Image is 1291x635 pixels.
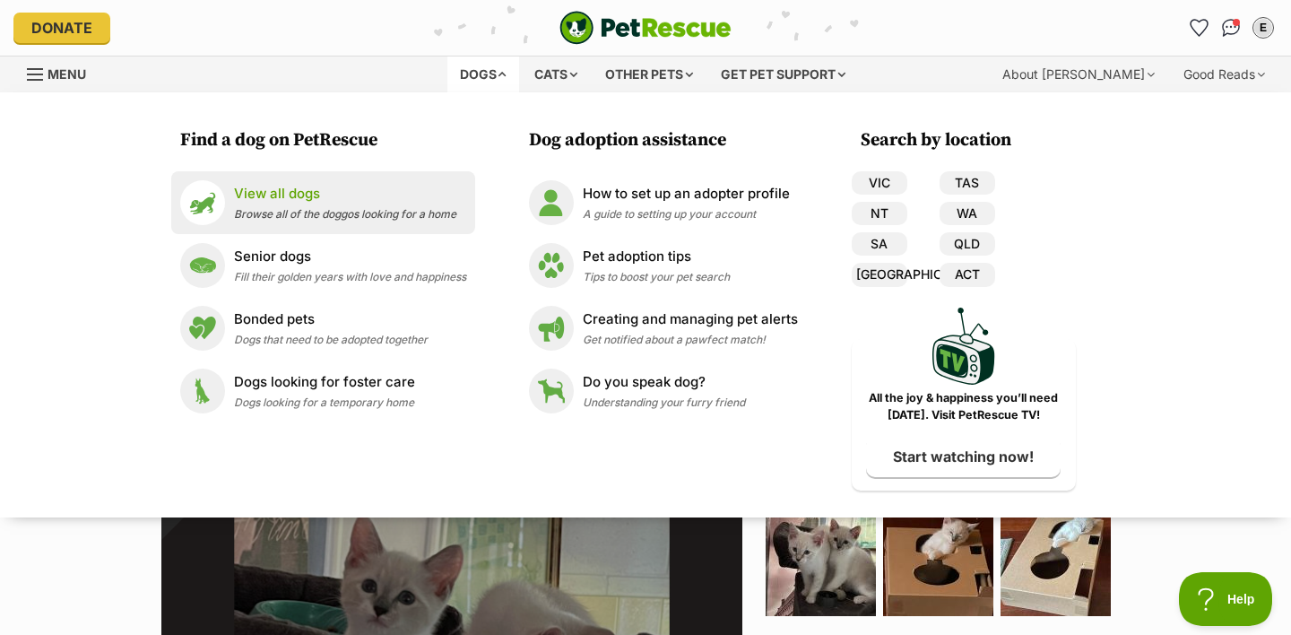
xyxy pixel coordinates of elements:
a: NT [852,202,907,225]
a: SA [852,232,907,256]
a: WA [940,202,995,225]
div: Get pet support [708,57,858,92]
a: Do you speak dog? Do you speak dog? Understanding your furry friend [529,369,798,413]
img: Creating and managing pet alerts [529,306,574,351]
img: logo-cat-932fe2b9b8326f06289b0f2fb663e598f794de774fb13d1741a6617ecf9a85b4.svg [559,11,732,45]
img: Bonded pets [180,306,225,351]
p: Dogs looking for foster care [234,372,415,393]
p: Pet adoption tips [583,247,730,267]
a: Start watching now! [866,436,1061,477]
a: Donate [13,13,110,43]
img: Pet adoption tips [529,243,574,288]
p: All the joy & happiness you’ll need [DATE]. Visit PetRescue TV! [865,390,1062,424]
p: How to set up an adopter profile [583,184,790,204]
a: TAS [940,171,995,195]
span: Browse all of the doggos looking for a home [234,207,456,221]
div: E [1254,19,1272,37]
p: Senior dogs [234,247,466,267]
span: Understanding your furry friend [583,396,745,409]
p: Bonded pets [234,309,428,330]
div: Other pets [593,57,706,92]
a: QLD [940,232,995,256]
img: View all dogs [180,180,225,225]
img: Senior dogs [180,243,225,288]
span: Tips to boost your pet search [583,270,730,283]
div: Good Reads [1171,57,1278,92]
img: chat-41dd97257d64d25036548639549fe6c8038ab92f7586957e7f3b1b290dea8141.svg [1222,19,1241,37]
p: Do you speak dog? [583,372,745,393]
img: How to set up an adopter profile [529,180,574,225]
a: Menu [27,57,99,89]
a: Favourites [1184,13,1213,42]
a: PetRescue [559,11,732,45]
button: My account [1249,13,1278,42]
p: Creating and managing pet alerts [583,309,798,330]
a: Senior dogs Senior dogs Fill their golden years with love and happiness [180,243,466,288]
img: Photo of Marsh Meowlow [1001,506,1111,616]
span: A guide to setting up your account [583,207,756,221]
a: Pet adoption tips Pet adoption tips Tips to boost your pet search [529,243,798,288]
a: Bonded pets Bonded pets Dogs that need to be adopted together [180,306,466,351]
a: Conversations [1217,13,1245,42]
div: Cats [522,57,590,92]
a: VIC [852,171,907,195]
img: PetRescue TV logo [932,308,995,386]
a: View all dogs View all dogs Browse all of the doggos looking for a home [180,180,466,225]
h3: Dog adoption assistance [529,128,807,153]
iframe: Help Scout Beacon - Open [1179,572,1273,626]
a: ACT [940,263,995,286]
img: Dogs looking for foster care [180,369,225,413]
div: About [PERSON_NAME] [990,57,1167,92]
img: Do you speak dog? [529,369,574,413]
a: [GEOGRAPHIC_DATA] [852,263,907,286]
ul: Account quick links [1184,13,1278,42]
a: How to set up an adopter profile How to set up an adopter profile A guide to setting up your account [529,180,798,225]
span: Get notified about a pawfect match! [583,333,766,346]
img: Photo of Marsh Meowlow [883,506,993,616]
span: Menu [48,66,86,82]
h3: Search by location [861,128,1076,153]
div: Dogs [447,57,519,92]
h3: Find a dog on PetRescue [180,128,475,153]
img: Photo of Marsh Meowlow [766,506,876,616]
span: Fill their golden years with love and happiness [234,270,466,283]
a: Dogs looking for foster care Dogs looking for foster care Dogs looking for a temporary home [180,369,466,413]
span: Dogs looking for a temporary home [234,396,414,409]
span: Dogs that need to be adopted together [234,333,428,346]
p: View all dogs [234,184,456,204]
a: Creating and managing pet alerts Creating and managing pet alerts Get notified about a pawfect ma... [529,306,798,351]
